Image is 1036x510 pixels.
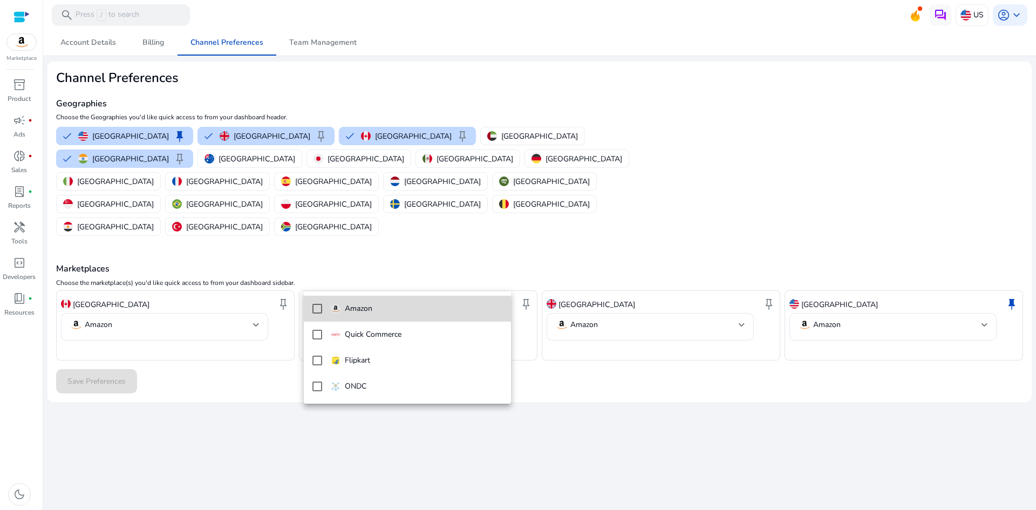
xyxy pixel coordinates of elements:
img: amazon.svg [331,304,340,314]
p: Amazon [345,303,372,315]
img: ondc-sm.webp [331,382,340,391]
p: Flipkart [345,355,370,366]
p: ONDC [345,380,366,392]
img: quick-commerce.gif [331,330,340,339]
img: flipkart.svg [331,356,340,365]
p: Quick Commerce [345,329,401,341]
